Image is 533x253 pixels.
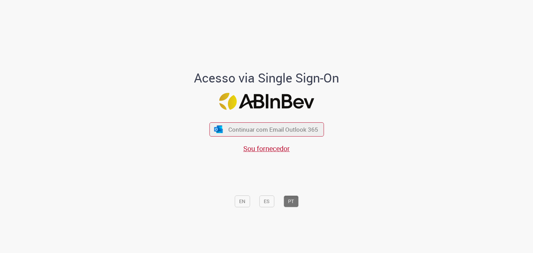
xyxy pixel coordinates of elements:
[228,125,318,133] span: Continuar com Email Outlook 365
[214,126,223,133] img: ícone Azure/Microsoft 360
[259,195,274,207] button: ES
[170,71,363,85] h1: Acesso via Single Sign-On
[219,93,314,110] img: Logo ABInBev
[284,195,298,207] button: PT
[209,122,324,137] button: ícone Azure/Microsoft 360 Continuar com Email Outlook 365
[235,195,250,207] button: EN
[243,144,290,153] a: Sou fornecedor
